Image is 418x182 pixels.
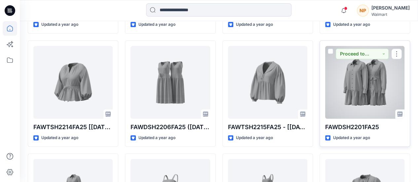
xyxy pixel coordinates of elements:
[41,21,78,28] p: Updated a year ago
[228,123,307,132] p: FAWTSH2215FA25 - [[DATE]]
[236,21,273,28] p: Updated a year ago
[333,134,370,141] p: Updated a year ago
[325,46,404,119] a: FAWDSH2201FA25
[33,123,113,132] p: FAWTSH2214FA25 [[DATE]]
[41,134,78,141] p: Updated a year ago
[138,134,175,141] p: Updated a year ago
[236,134,273,141] p: Updated a year ago
[333,21,370,28] p: Updated a year ago
[131,46,210,119] a: FAWDSH2206FA25 (11-10-2024 (5555)
[357,5,369,17] div: NP
[33,46,113,119] a: FAWTSH2214FA25 [03-10-24]
[131,123,210,132] p: FAWDSH2206FA25 ([DATE] (5555)
[371,4,410,12] div: [PERSON_NAME]
[228,46,307,119] a: FAWTSH2215FA25 - [03-10-24]
[371,12,410,17] div: Walmart
[138,21,175,28] p: Updated a year ago
[325,123,404,132] p: FAWDSH2201FA25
